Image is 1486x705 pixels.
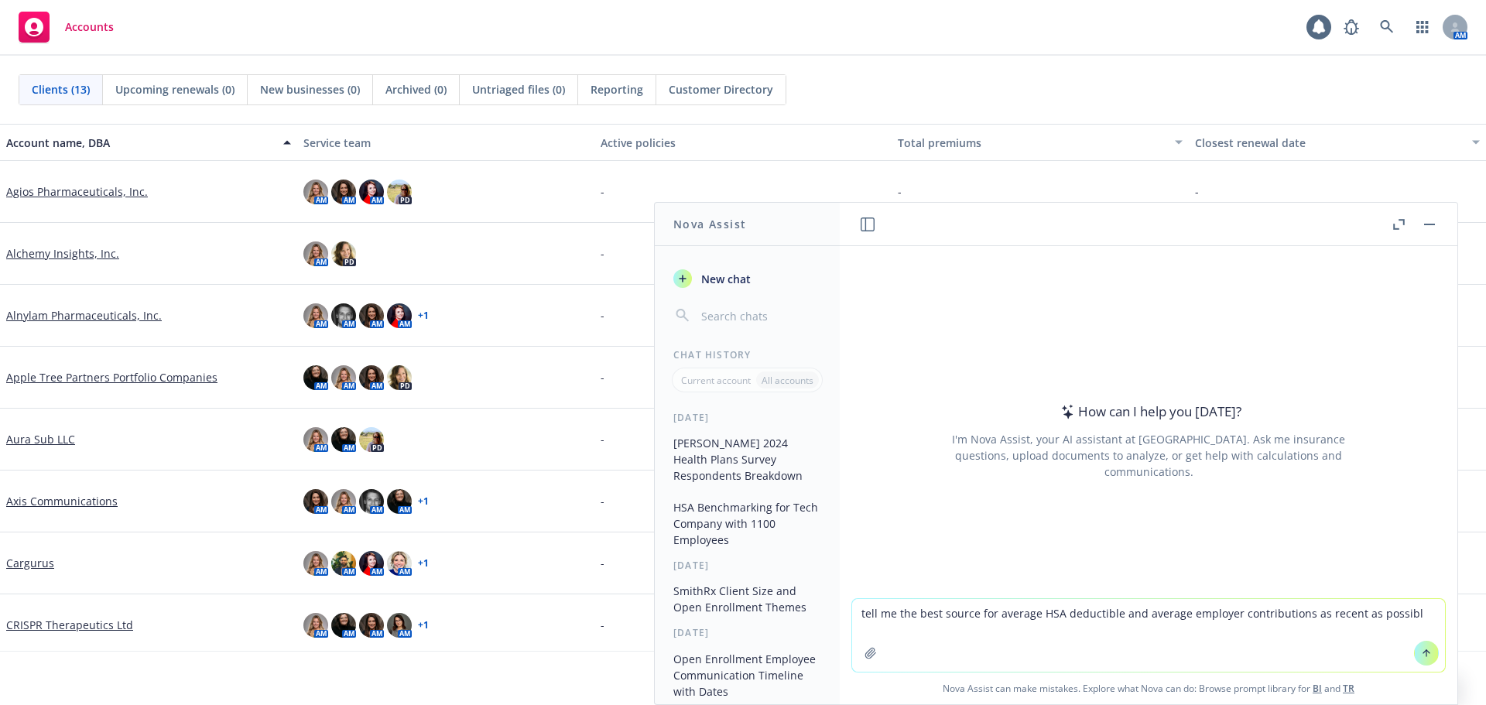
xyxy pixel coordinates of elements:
img: photo [331,613,356,638]
a: Alnylam Pharmaceuticals, Inc. [6,307,162,323]
button: Service team [297,124,594,161]
span: - [601,617,604,633]
span: Nova Assist can make mistakes. Explore what Nova can do: Browse prompt library for and [846,672,1451,704]
img: photo [331,303,356,328]
textarea: tell me the best source for average HSA deductible and average employer contributions as recent a... [852,599,1445,672]
a: TR [1343,682,1354,695]
img: photo [387,180,412,204]
img: photo [359,427,384,452]
img: photo [359,489,384,514]
img: photo [387,551,412,576]
img: photo [303,365,328,390]
span: - [601,555,604,571]
a: CRISPR Therapeutics Ltd [6,617,133,633]
span: Customer Directory [669,81,773,98]
a: Agios Pharmaceuticals, Inc. [6,183,148,200]
a: Switch app [1407,12,1438,43]
span: New chat [698,271,751,287]
img: photo [331,365,356,390]
button: Closest renewal date [1189,124,1486,161]
div: [DATE] [655,626,840,639]
span: Accounts [65,21,114,33]
a: Search [1371,12,1402,43]
span: New businesses (0) [260,81,360,98]
div: Chat History [655,348,840,361]
img: photo [331,551,356,576]
a: + 1 [418,559,429,568]
button: Active policies [594,124,892,161]
span: Upcoming renewals (0) [115,81,235,98]
span: Reporting [591,81,643,98]
a: Apple Tree Partners Portfolio Companies [6,369,217,385]
div: Total premiums [898,135,1166,151]
a: + 1 [418,621,429,630]
a: Axis Communications [6,493,118,509]
img: photo [359,180,384,204]
a: Cargurus [6,555,54,571]
span: - [1195,183,1199,200]
img: photo [331,180,356,204]
div: I'm Nova Assist, your AI assistant at [GEOGRAPHIC_DATA]. Ask me insurance questions, upload docum... [931,431,1366,480]
span: Archived (0) [385,81,447,98]
button: HSA Benchmarking for Tech Company with 1100 Employees [667,495,827,553]
input: Search chats [698,305,821,327]
img: photo [303,551,328,576]
a: + 1 [418,311,429,320]
p: Current account [681,374,751,387]
p: All accounts [762,374,813,387]
h1: Nova Assist [673,216,746,232]
img: photo [387,303,412,328]
div: [DATE] [655,411,840,424]
span: - [601,493,604,509]
img: photo [303,613,328,638]
button: Total premiums [892,124,1189,161]
img: photo [331,489,356,514]
span: Clients (13) [32,81,90,98]
a: Alchemy Insights, Inc. [6,245,119,262]
div: Active policies [601,135,885,151]
a: + 1 [418,497,429,506]
img: photo [359,551,384,576]
img: photo [303,303,328,328]
span: - [601,245,604,262]
a: Accounts [12,5,120,49]
div: How can I help you [DATE]? [1056,402,1241,422]
a: Report a Bug [1336,12,1367,43]
img: photo [387,365,412,390]
span: - [601,369,604,385]
button: Open Enrollment Employee Communication Timeline with Dates [667,646,827,704]
img: photo [303,241,328,266]
div: [DATE] [655,559,840,572]
a: BI [1313,682,1322,695]
img: photo [303,427,328,452]
span: Untriaged files (0) [472,81,565,98]
button: SmithRx Client Size and Open Enrollment Themes [667,578,827,620]
span: - [898,183,902,200]
button: New chat [667,265,827,293]
img: photo [387,489,412,514]
span: - [601,307,604,323]
div: Closest renewal date [1195,135,1463,151]
img: photo [331,241,356,266]
img: photo [331,427,356,452]
img: photo [359,365,384,390]
div: Service team [303,135,588,151]
img: photo [359,613,384,638]
span: - [601,431,604,447]
div: Account name, DBA [6,135,274,151]
a: Aura Sub LLC [6,431,75,447]
img: photo [303,180,328,204]
img: photo [303,489,328,514]
span: - [601,183,604,200]
img: photo [387,613,412,638]
img: photo [359,303,384,328]
button: [PERSON_NAME] 2024 Health Plans Survey Respondents Breakdown [667,430,827,488]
